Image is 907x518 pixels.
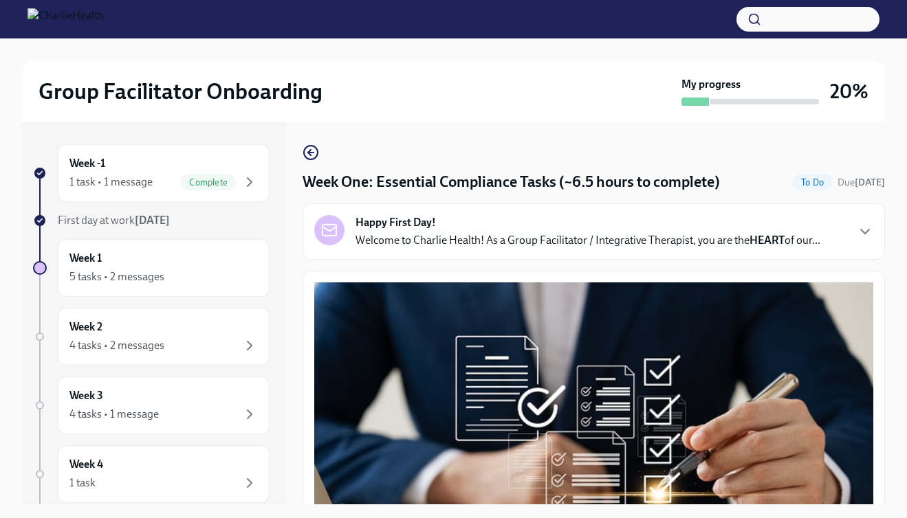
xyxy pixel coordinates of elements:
div: 1 task • 1 message [69,174,153,190]
h4: Week One: Essential Compliance Tasks (~6.5 hours to complete) [303,172,720,192]
strong: HEART [750,234,785,247]
span: First day at work [58,214,170,227]
div: 4 tasks • 1 message [69,407,159,422]
h6: Week 3 [69,388,103,403]
h3: 20% [830,79,868,104]
h2: Group Facilitator Onboarding [39,78,323,105]
img: CharlieHealth [28,8,104,30]
span: August 18th, 2025 10:00 [838,176,885,189]
a: Week 15 tasks • 2 messages [33,239,270,297]
h6: Week 1 [69,251,102,266]
a: Week 34 tasks • 1 message [33,376,270,434]
h6: Week -1 [69,156,105,171]
span: Complete [181,177,236,188]
div: 1 task [69,475,96,491]
span: Due [838,177,885,188]
a: Week 41 task [33,445,270,503]
a: Week 24 tasks • 2 messages [33,308,270,365]
a: Week -11 task • 1 messageComplete [33,144,270,202]
strong: Happy First Day! [356,215,436,230]
strong: My progress [681,77,741,92]
strong: [DATE] [135,214,170,227]
div: 5 tasks • 2 messages [69,269,164,284]
h6: Week 2 [69,319,102,335]
span: To Do [793,177,832,188]
a: First day at work[DATE] [33,213,270,228]
h6: Week 4 [69,457,103,472]
p: Welcome to Charlie Health! As a Group Facilitator / Integrative Therapist, you are the of our... [356,233,820,248]
div: 4 tasks • 2 messages [69,338,164,353]
strong: [DATE] [855,177,885,188]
